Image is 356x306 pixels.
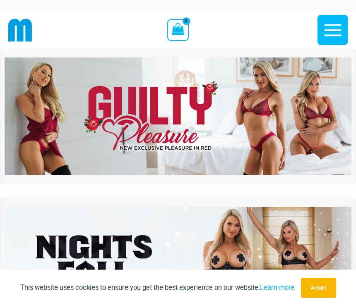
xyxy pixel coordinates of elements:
[260,284,295,292] a: Learn more
[301,278,336,298] button: Accept
[167,19,188,41] a: View Shopping Cart, empty
[5,57,351,175] img: Guilty Pleasures Red Lingerie
[20,282,295,293] p: This website uses cookies to ensure you get the best experience on our website.
[8,18,32,42] img: cropped mm emblem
